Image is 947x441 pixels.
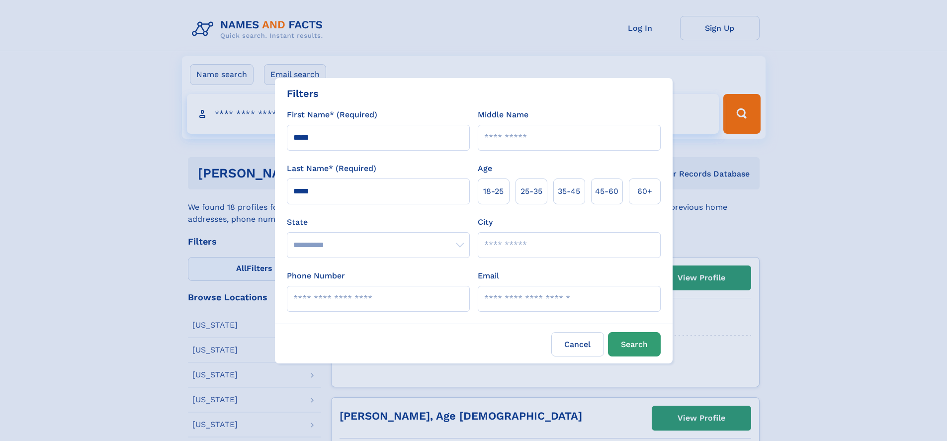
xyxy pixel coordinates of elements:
span: 25‑35 [520,185,542,197]
label: Age [478,163,492,175]
span: 45‑60 [595,185,618,197]
label: Cancel [551,332,604,356]
label: Middle Name [478,109,528,121]
div: Filters [287,86,319,101]
span: 35‑45 [558,185,580,197]
span: 18‑25 [483,185,504,197]
span: 60+ [637,185,652,197]
label: State [287,216,470,228]
label: First Name* (Required) [287,109,377,121]
label: City [478,216,493,228]
label: Last Name* (Required) [287,163,376,175]
label: Email [478,270,499,282]
label: Phone Number [287,270,345,282]
button: Search [608,332,661,356]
